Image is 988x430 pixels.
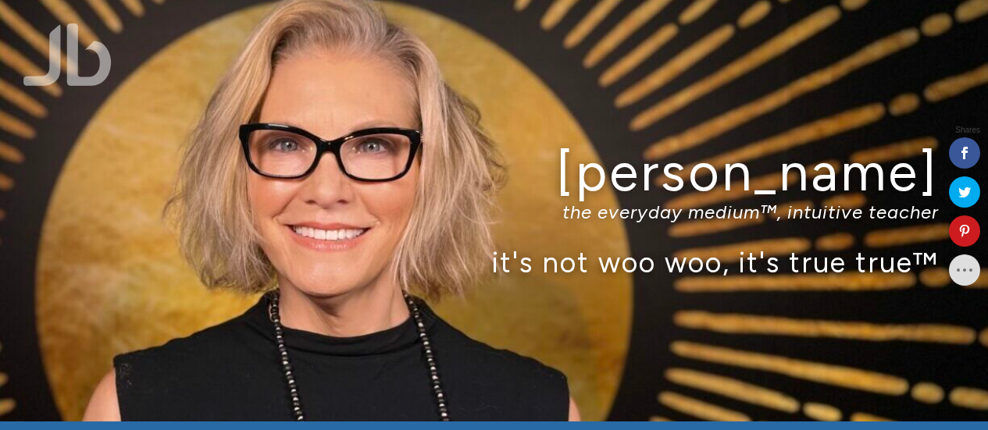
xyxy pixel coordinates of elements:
[50,143,939,201] h1: [PERSON_NAME]
[50,245,939,279] p: it's not woo woo, it's true true™
[955,126,980,134] span: Shares
[50,201,939,223] p: the everyday medium™, intuitive teacher
[23,23,112,86] img: Jamie Butler. The Everyday Medium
